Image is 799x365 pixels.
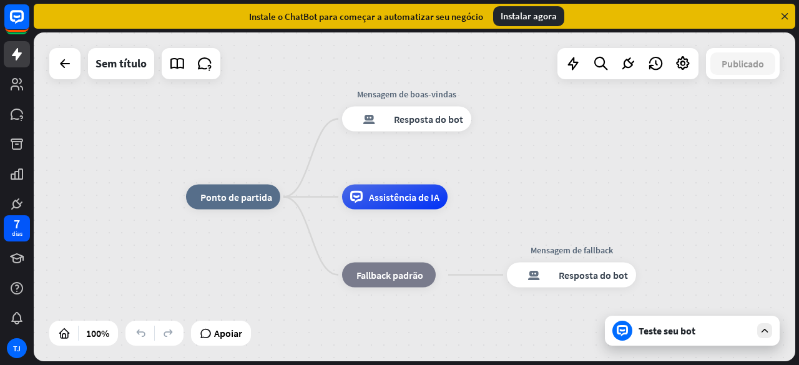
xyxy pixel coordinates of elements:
[200,191,272,203] font: Ponto de partida
[369,191,439,203] font: Assistência de IA
[214,327,242,339] font: Apoiar
[722,57,764,70] font: Publicado
[710,52,775,75] button: Publicado
[249,11,483,22] font: Instale o ChatBot para começar a automatizar seu negócio
[12,230,22,238] font: dias
[96,48,147,79] div: Sem título
[515,269,552,281] font: resposta do bot de bloco
[356,269,423,281] font: Fallback padrão
[96,56,147,71] font: Sem título
[357,89,456,100] font: Mensagem de boas-vindas
[531,245,613,256] font: Mensagem de fallback
[350,113,388,125] font: resposta do bot de bloco
[10,5,47,42] button: Abra o widget de bate-papo do LiveChat
[86,327,109,339] font: 100%
[639,324,695,337] font: Teste seu bot
[501,10,557,22] font: Instalar agora
[14,216,20,231] font: 7
[559,269,628,281] font: Resposta do bot
[394,113,463,125] font: Resposta do bot
[13,344,21,353] font: TJ
[4,215,30,241] a: 7 dias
